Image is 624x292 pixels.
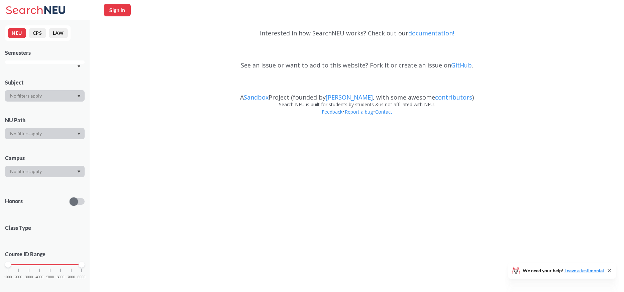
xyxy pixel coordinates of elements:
span: 5000 [46,275,54,279]
div: Campus [5,154,85,162]
span: 6000 [57,275,65,279]
div: See an issue or want to add to this website? Fork it or create an issue on . [103,55,611,75]
div: Search NEU is built for students by students & is not affiliated with NEU. [103,101,611,108]
p: Honors [5,197,23,205]
a: GitHub [451,61,472,69]
button: CPS [29,28,46,38]
svg: Dropdown arrow [77,65,81,68]
p: Course ID Range [5,251,85,258]
svg: Dropdown arrow [77,95,81,98]
a: Report a bug [344,109,373,115]
div: NU Path [5,117,85,124]
div: Semesters [5,49,85,56]
span: 8000 [78,275,86,279]
span: 1000 [4,275,12,279]
div: Interested in how SearchNEU works? Check out our [103,23,611,43]
a: contributors [435,93,472,101]
span: 3000 [25,275,33,279]
span: 7000 [67,275,75,279]
span: Class Type [5,224,85,232]
div: Dropdown arrow [5,128,85,139]
div: • • [103,108,611,126]
a: Leave a testimonial [564,268,604,273]
span: 4000 [35,275,43,279]
button: Sign In [104,4,131,16]
button: NEU [8,28,26,38]
a: Contact [375,109,393,115]
svg: Dropdown arrow [77,133,81,135]
a: documentation! [408,29,454,37]
a: Sandbox [244,93,269,101]
span: 2000 [14,275,22,279]
span: We need your help! [523,268,604,273]
svg: Dropdown arrow [77,170,81,173]
div: Dropdown arrow [5,90,85,102]
a: [PERSON_NAME] [326,93,373,101]
div: A Project (founded by , with some awesome ) [103,88,611,101]
div: Dropdown arrow [5,166,85,177]
button: LAW [49,28,68,38]
div: Subject [5,79,85,86]
a: Feedback [321,109,343,115]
